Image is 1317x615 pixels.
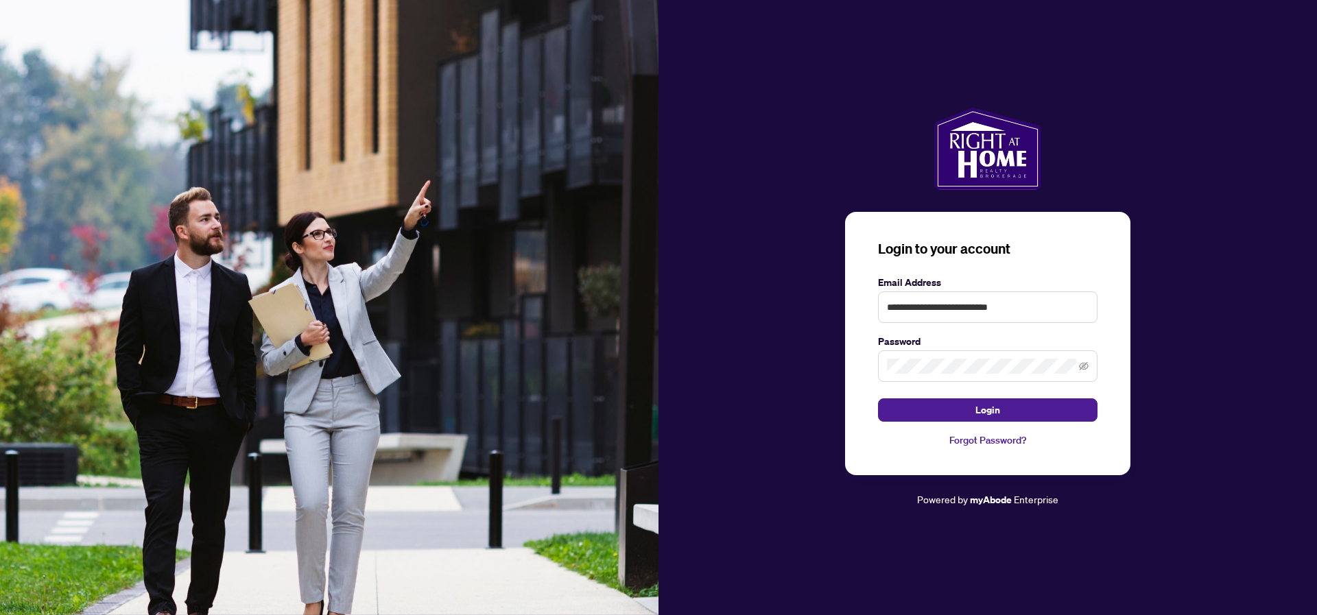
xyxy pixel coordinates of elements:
span: Login [975,399,1000,421]
a: myAbode [970,492,1012,507]
button: Login [878,398,1097,422]
img: ma-logo [934,108,1041,190]
label: Email Address [878,275,1097,290]
span: eye-invisible [1079,361,1089,371]
label: Password [878,334,1097,349]
span: Powered by [917,493,968,505]
span: Enterprise [1014,493,1058,505]
h3: Login to your account [878,239,1097,258]
a: Forgot Password? [878,433,1097,448]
